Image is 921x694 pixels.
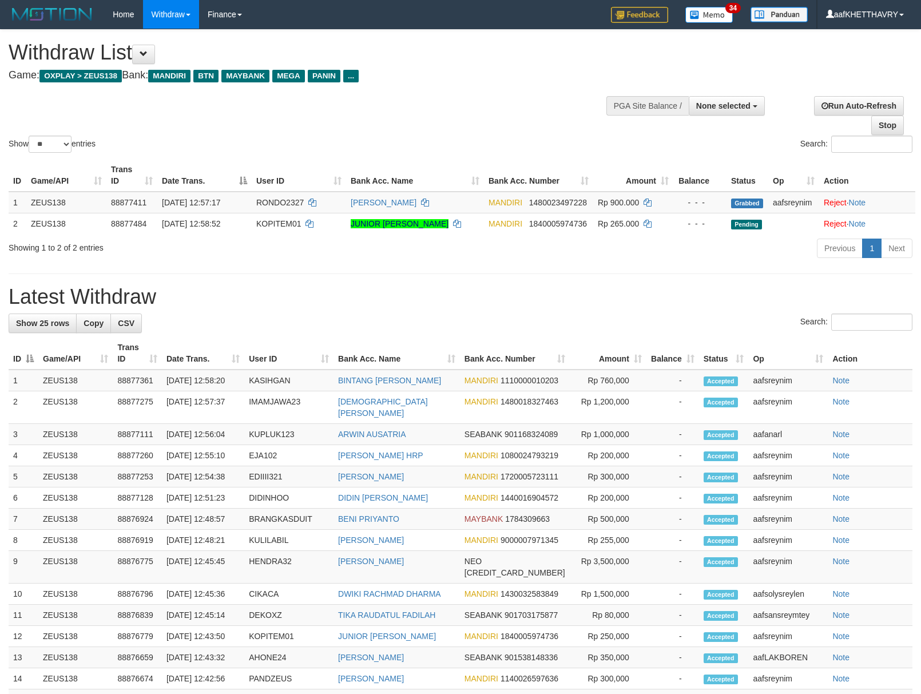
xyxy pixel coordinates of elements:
span: MEGA [272,70,305,82]
td: - [646,668,699,689]
td: 13 [9,647,38,668]
a: Copy [76,314,111,333]
a: Note [849,219,866,228]
span: Accepted [704,675,738,684]
th: Amount: activate to sort column ascending [593,159,673,192]
th: Balance [673,159,727,192]
a: [PERSON_NAME] [338,557,404,566]
td: ZEUS138 [38,445,113,466]
td: aafLAKBOREN [748,647,828,668]
td: aafsreynim [748,509,828,530]
td: 2 [9,213,26,234]
td: Rp 1,500,000 [570,584,646,605]
span: MANDIRI [465,376,498,385]
th: Trans ID: activate to sort column ascending [106,159,157,192]
h1: Withdraw List [9,41,602,64]
span: Copy 1480018327463 to clipboard [501,397,558,406]
span: NEO [465,557,482,566]
td: 88877275 [113,391,161,424]
td: Rp 200,000 [570,487,646,509]
th: Op: activate to sort column ascending [748,337,828,370]
td: 3 [9,424,38,445]
td: ZEUS138 [38,530,113,551]
td: [DATE] 12:43:50 [162,626,244,647]
span: MANDIRI [465,397,498,406]
span: MANDIRI [465,536,498,545]
a: DIDIN [PERSON_NAME] [338,493,428,502]
td: 7 [9,509,38,530]
th: Op: activate to sort column ascending [768,159,819,192]
td: ZEUS138 [38,370,113,391]
td: 10 [9,584,38,605]
td: - [646,626,699,647]
td: [DATE] 12:42:56 [162,668,244,689]
img: Feedback.jpg [611,7,668,23]
a: [PERSON_NAME] [338,472,404,481]
a: 1 [862,239,882,258]
a: [PERSON_NAME] [338,674,404,683]
a: JUNIOR [PERSON_NAME] [338,632,436,641]
span: Accepted [704,473,738,482]
td: 6 [9,487,38,509]
th: Action [828,337,912,370]
td: 1 [9,370,38,391]
span: MANDIRI [148,70,190,82]
a: DWIKI RACHMAD DHARMA [338,589,441,598]
th: ID: activate to sort column descending [9,337,38,370]
div: - - - [678,218,722,229]
td: 11 [9,605,38,626]
span: MAYBANK [221,70,269,82]
td: - [646,445,699,466]
th: Bank Acc. Name: activate to sort column ascending [346,159,484,192]
td: Rp 300,000 [570,466,646,487]
label: Search: [800,136,912,153]
span: Accepted [704,557,738,567]
span: ... [343,70,359,82]
th: Status: activate to sort column ascending [699,337,749,370]
td: 88876674 [113,668,161,689]
td: aafsreynim [748,487,828,509]
a: Note [832,514,849,524]
td: 1 [9,192,26,213]
span: Copy 901703175877 to clipboard [505,610,558,620]
th: Balance: activate to sort column ascending [646,337,699,370]
a: CSV [110,314,142,333]
h4: Game: Bank: [9,70,602,81]
img: MOTION_logo.png [9,6,96,23]
td: HENDRA32 [244,551,334,584]
span: Copy 1440016904572 to clipboard [501,493,558,502]
th: Status [727,159,768,192]
th: Action [819,159,915,192]
td: · [819,192,915,213]
span: MANDIRI [465,472,498,481]
span: Accepted [704,590,738,600]
th: Date Trans.: activate to sort column ascending [162,337,244,370]
td: DIDINHOO [244,487,334,509]
span: Copy 1784309663 to clipboard [505,514,550,524]
select: Showentries [29,136,72,153]
span: Grabbed [731,199,763,208]
td: aafsolysreylen [748,584,828,605]
td: - [646,370,699,391]
td: [DATE] 12:43:32 [162,647,244,668]
td: ZEUS138 [38,647,113,668]
td: [DATE] 12:56:04 [162,424,244,445]
a: Note [832,536,849,545]
span: BTN [193,70,219,82]
th: ID [9,159,26,192]
td: DEKOXZ [244,605,334,626]
span: Accepted [704,515,738,525]
a: ARWIN AUSATRIA [338,430,406,439]
span: Copy 1480023497228 to clipboard [529,198,587,207]
td: EDIIII321 [244,466,334,487]
td: KULILABIL [244,530,334,551]
th: Game/API: activate to sort column ascending [26,159,106,192]
td: [DATE] 12:57:37 [162,391,244,424]
th: User ID: activate to sort column ascending [244,337,334,370]
img: panduan.png [751,7,808,22]
th: Amount: activate to sort column ascending [570,337,646,370]
a: Note [832,632,849,641]
span: None selected [696,101,751,110]
a: Note [832,557,849,566]
th: Bank Acc. Number: activate to sort column ascending [484,159,593,192]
